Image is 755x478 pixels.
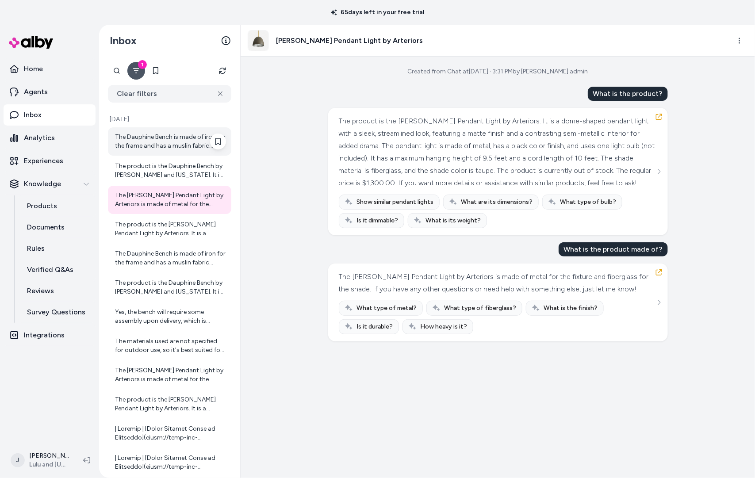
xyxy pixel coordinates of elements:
p: [PERSON_NAME] [29,451,69,460]
div: Yes, the bench will require some assembly upon delivery, which is included in the White Glove ser... [115,308,226,325]
div: The [PERSON_NAME] Pendant Light by Arteriors is made of metal for the fixture and fiberglass for ... [339,271,655,295]
p: Home [24,64,43,74]
a: Yes, the bench will require some assembly upon delivery, which is included in the White Glove ser... [108,302,231,331]
a: Reviews [18,280,96,302]
a: The [PERSON_NAME] Pendant Light by Arteriors is made of metal for the fixture and fiberglass for ... [108,186,231,214]
div: Created from Chat at [DATE] · 3:31 PM by [PERSON_NAME] admin [408,67,588,76]
h3: [PERSON_NAME] Pendant Light by Arteriors [276,35,423,46]
p: Analytics [24,133,55,143]
p: Knowledge [24,179,61,189]
span: How heavy is it? [421,322,468,331]
h2: Inbox [110,34,137,47]
button: J[PERSON_NAME]Lulu and [US_STATE] [5,446,76,474]
a: Survey Questions [18,302,96,323]
a: The Dauphine Bench is made of iron for the frame and has a muslin fabric cushion top. The muslin ... [108,244,231,272]
span: J [11,453,25,467]
span: What type of bulb? [560,198,617,206]
p: Experiences [24,156,63,166]
span: Show similar pendant lights [357,198,434,206]
button: Knowledge [4,173,96,195]
div: The product is the [PERSON_NAME] Pendant Light by Arteriors. It is a dome-shaped pendant light wi... [115,220,226,238]
div: What is the product made of? [559,242,668,256]
div: The product is the Dauphine Bench by [PERSON_NAME] and [US_STATE]. It is a sturdy, transitional b... [115,279,226,296]
a: Verified Q&As [18,259,96,280]
a: The product is the [PERSON_NAME] Pendant Light by Arteriors. It is a dome-shaped pendant light wi... [108,215,231,243]
p: Inbox [24,110,42,120]
button: See more [654,166,664,177]
div: | Loremip | [Dolor Sitamet Conse ad Elitseddo](eiusm://temp-inc-utlabor.etdolorem.ali/enimadmi/ve... [115,424,226,442]
a: Rules [18,238,96,259]
a: Agents [4,81,96,103]
img: alby Logo [9,36,53,49]
a: The product is the Dauphine Bench by [PERSON_NAME] and [US_STATE]. It is a sturdy, transitional b... [108,157,231,185]
a: Home [4,58,96,80]
div: | Loremip | [Dolor Sitamet Conse ad Elitseddo](eiusm://temp-inc-utlabor.etdolorem.ali/enimadmi/ve... [115,454,226,471]
p: Products [27,201,57,211]
span: What are its dimensions? [461,198,533,206]
p: Agents [24,87,48,97]
span: Is it durable? [357,322,393,331]
a: The product is the Dauphine Bench by [PERSON_NAME] and [US_STATE]. It is a sturdy, transitional b... [108,273,231,302]
div: 1 [138,60,147,69]
a: Experiences [4,150,96,172]
p: [DATE] [108,115,231,124]
a: | Loremip | [Dolor Sitamet Conse ad Elitseddo](eiusm://temp-inc-utlabor.etdolorem.ali/enimadmi/ve... [108,419,231,447]
img: hyacinth-pendant-taupe_1564991625.jpg [248,31,268,51]
p: Documents [27,222,65,233]
span: What is its weight? [426,216,481,225]
div: The Dauphine Bench is made of iron for the frame and has a muslin fabric cushion top. The muslin ... [115,133,226,150]
span: What type of fiberglass? [445,304,517,313]
p: Integrations [24,330,65,340]
a: The Dauphine Bench is made of iron for the frame and has a muslin fabric cushion top. The muslin ... [108,127,231,156]
p: Rules [27,243,45,254]
span: Is it dimmable? [357,216,399,225]
a: The [PERSON_NAME] Pendant Light by Arteriors is made of metal for the fixture and fiberglass for ... [108,361,231,389]
div: The Dauphine Bench is made of iron for the frame and has a muslin fabric cushion top. The muslin ... [115,249,226,267]
span: What type of metal? [357,304,417,313]
a: Analytics [4,127,96,149]
button: See more [654,297,664,308]
div: The [PERSON_NAME] Pendant Light by Arteriors is made of metal for the fixture and fiberglass for ... [115,366,226,384]
div: The product is the [PERSON_NAME] Pendant Light by Arteriors. It is a dome-shaped pendant light wi... [115,395,226,413]
div: The product is the Dauphine Bench by [PERSON_NAME] and [US_STATE]. It is a sturdy, transitional b... [115,162,226,180]
button: Refresh [214,62,231,80]
a: The materials used are not specified for outdoor use, so it's best suited for indoor settings to ... [108,332,231,360]
div: The [PERSON_NAME] Pendant Light by Arteriors is made of metal for the fixture and fiberglass for ... [115,191,226,209]
button: Filter [127,62,145,80]
a: | Loremip | [Dolor Sitamet Conse ad Elitseddo](eiusm://temp-inc-utlabor.etdolorem.ali/enimadmi/ve... [108,448,231,477]
div: The product is the [PERSON_NAME] Pendant Light by Arteriors. It is a dome-shaped pendant light wi... [339,115,655,189]
div: What is the product? [588,87,668,101]
a: Inbox [4,104,96,126]
p: 65 days left in your free trial [326,8,429,17]
span: Lulu and [US_STATE] [29,460,69,469]
a: Documents [18,217,96,238]
p: Verified Q&As [27,264,73,275]
a: Products [18,195,96,217]
span: What is the finish? [544,304,598,313]
a: The product is the [PERSON_NAME] Pendant Light by Arteriors. It is a dome-shaped pendant light wi... [108,390,231,418]
a: Integrations [4,325,96,346]
button: Clear filters [108,85,231,103]
p: Reviews [27,286,54,296]
div: The materials used are not specified for outdoor use, so it's best suited for indoor settings to ... [115,337,226,355]
p: Survey Questions [27,307,85,317]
